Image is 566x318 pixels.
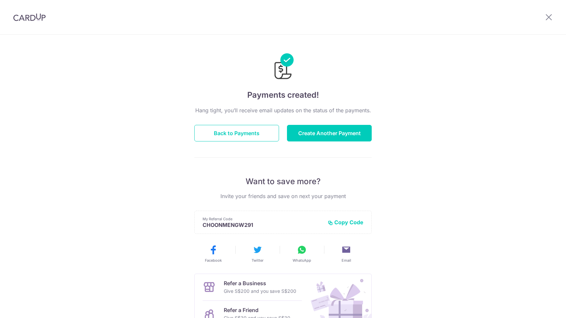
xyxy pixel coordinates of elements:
[238,244,277,263] button: Twitter
[224,306,290,314] p: Refer a Friend
[194,244,233,263] button: Facebook
[224,279,296,287] p: Refer a Business
[252,258,263,263] span: Twitter
[194,192,372,200] p: Invite your friends and save on next your payment
[342,258,351,263] span: Email
[194,125,279,141] button: Back to Payments
[194,106,372,114] p: Hang tight, you’ll receive email updates on the status of the payments.
[205,258,222,263] span: Facebook
[282,244,321,263] button: WhatsApp
[328,219,363,226] button: Copy Code
[203,222,322,228] p: CHOONMENGW291
[13,13,46,21] img: CardUp
[272,53,294,81] img: Payments
[293,258,311,263] span: WhatsApp
[203,216,322,222] p: My Referral Code
[194,89,372,101] h4: Payments created!
[327,244,366,263] button: Email
[194,176,372,187] p: Want to save more?
[287,125,372,141] button: Create Another Payment
[224,287,296,295] p: Give S$200 and you save S$200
